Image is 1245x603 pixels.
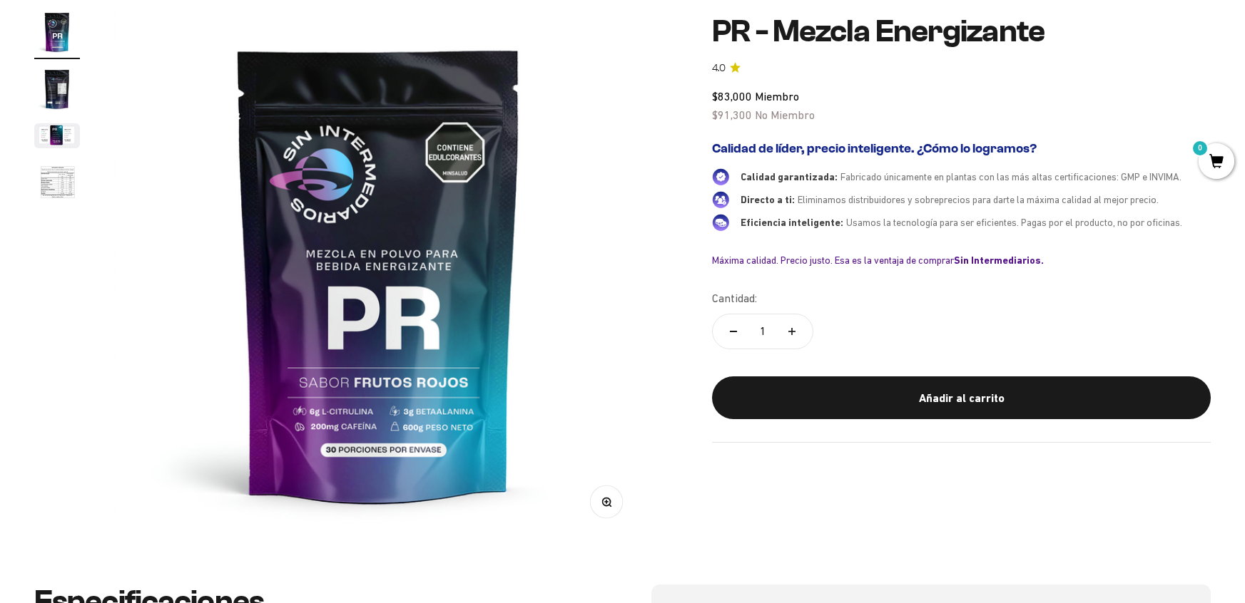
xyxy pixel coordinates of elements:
span: Miembro [755,90,799,103]
mark: 0 [1191,140,1209,157]
button: Ir al artículo 3 [34,123,80,153]
img: PR - Mezcla Energizante [34,66,80,112]
button: Ir al artículo 4 [34,160,80,211]
b: Sin Intermediarios. [954,254,1044,266]
div: Añadir al carrito [741,388,1182,407]
span: Directo a ti: [741,193,795,205]
span: Eliminamos distribuidores y sobreprecios para darte la máxima calidad al mejor precio. [798,193,1159,205]
img: PR - Mezcla Energizante [34,160,80,207]
div: Máxima calidad. Precio justo. Esa es la ventaja de comprar [712,254,1211,267]
span: $91,300 [712,108,752,120]
span: $83,000 [712,90,752,103]
img: Calidad garantizada [712,168,729,185]
button: Aumentar cantidad [771,314,813,348]
a: 0 [1199,155,1234,170]
img: PR - Mezcla Energizante [34,123,80,148]
span: Eficiencia inteligente: [741,216,843,227]
span: 4.0 [712,60,726,76]
span: No Miembro [755,108,815,120]
a: 4.04.0 de 5.0 estrellas [712,60,1211,76]
label: Cantidad: [712,289,757,308]
img: Directo a ti [712,191,729,208]
button: Ir al artículo 2 [34,66,80,116]
h1: PR - Mezcla Energizante [712,14,1211,48]
h2: Calidad de líder, precio inteligente. ¿Cómo lo logramos? [712,141,1211,157]
span: Calidad garantizada: [741,170,838,182]
img: Eficiencia inteligente [712,214,729,231]
button: Ir al artículo 1 [34,9,80,59]
img: PR - Mezcla Energizante [114,9,644,538]
img: PR - Mezcla Energizante [34,9,80,55]
button: Añadir al carrito [712,376,1211,419]
span: Fabricado únicamente en plantas con las más altas certificaciones: GMP e INVIMA. [840,170,1182,182]
button: Reducir cantidad [713,314,754,348]
span: Usamos la tecnología para ser eficientes. Pagas por el producto, no por oficinas. [846,216,1182,227]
